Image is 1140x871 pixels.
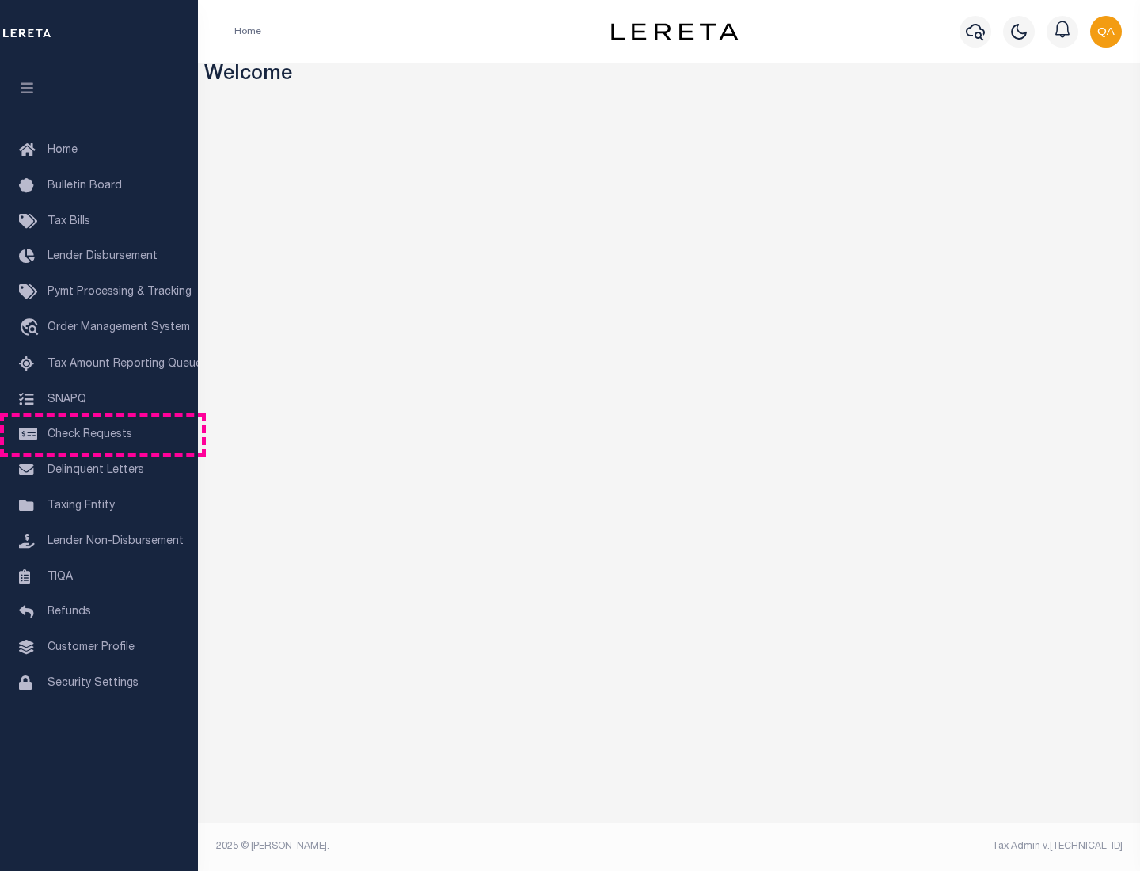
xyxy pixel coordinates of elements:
[47,359,202,370] span: Tax Amount Reporting Queue
[47,536,184,547] span: Lender Non-Disbursement
[47,642,135,653] span: Customer Profile
[47,465,144,476] span: Delinquent Letters
[47,500,115,512] span: Taxing Entity
[47,287,192,298] span: Pymt Processing & Tracking
[47,251,158,262] span: Lender Disbursement
[611,23,738,40] img: logo-dark.svg
[204,63,1134,88] h3: Welcome
[1090,16,1122,48] img: svg+xml;base64,PHN2ZyB4bWxucz0iaHR0cDovL3d3dy53My5vcmcvMjAwMC9zdmciIHBvaW50ZXItZXZlbnRzPSJub25lIi...
[47,429,132,440] span: Check Requests
[19,318,44,339] i: travel_explore
[234,25,261,39] li: Home
[47,145,78,156] span: Home
[681,839,1123,854] div: Tax Admin v.[TECHNICAL_ID]
[204,839,670,854] div: 2025 © [PERSON_NAME].
[47,607,91,618] span: Refunds
[47,678,139,689] span: Security Settings
[47,394,86,405] span: SNAPQ
[47,181,122,192] span: Bulletin Board
[47,322,190,333] span: Order Management System
[47,216,90,227] span: Tax Bills
[47,571,73,582] span: TIQA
